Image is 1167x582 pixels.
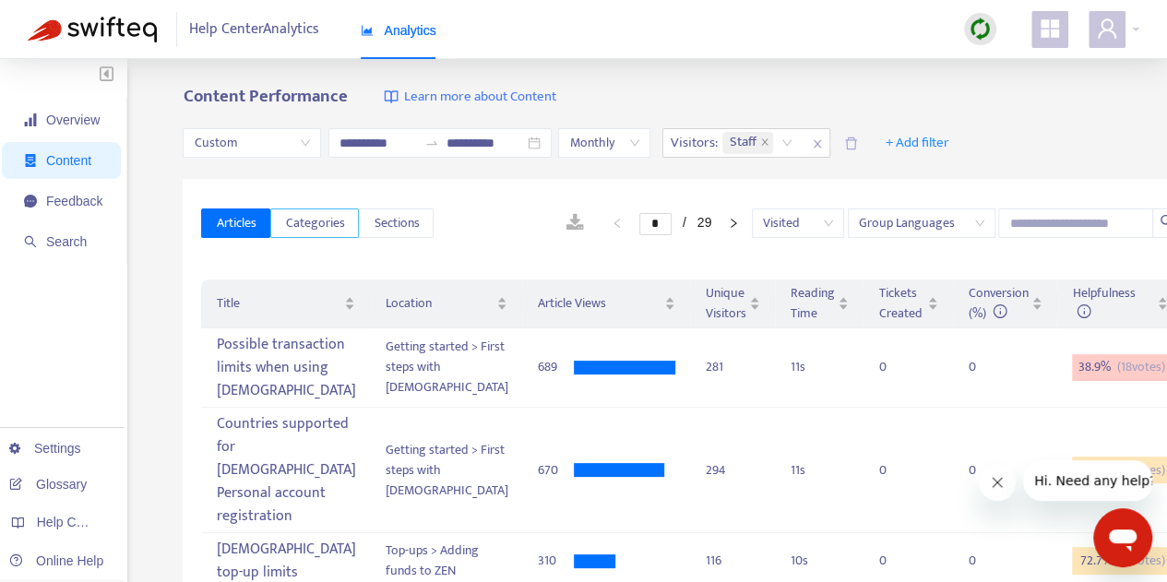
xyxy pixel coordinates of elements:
[886,132,949,154] span: + Add filter
[216,329,355,406] div: Possible transaction limits when using [DEMOGRAPHIC_DATA]
[1023,460,1152,501] iframe: Message from company
[690,279,775,328] th: Unique Visitors
[1072,282,1135,324] span: Helpfulness
[201,208,270,238] button: Articles
[9,477,87,492] a: Glossary
[602,212,632,234] li: Previous Page
[522,279,690,328] th: Article Views
[374,213,419,233] span: Sections
[1096,18,1118,40] span: user
[1119,551,1165,571] span: ( 11 votes)
[968,282,1028,324] span: Conversion (%)
[968,551,1005,571] div: 0
[730,132,756,154] span: Staff
[968,460,1005,481] div: 0
[569,129,639,157] span: Monthly
[361,23,436,38] span: Analytics
[403,87,555,108] span: Learn more about Content
[719,212,748,234] li: Next Page
[775,279,863,328] th: Reading Time
[24,154,37,167] span: container
[11,13,133,28] span: Hi. Need any help?
[663,129,720,157] span: Visitors :
[979,464,1016,501] iframe: Close message
[216,213,256,233] span: Articles
[790,357,849,377] div: 11 s
[763,209,833,237] span: Visited
[612,218,623,229] span: left
[194,129,310,157] span: Custom
[370,279,522,328] th: Location
[537,551,574,571] div: 310
[859,209,984,237] span: Group Languages
[37,515,113,529] span: Help Centers
[370,408,522,533] td: Getting started > First steps with [DEMOGRAPHIC_DATA]
[705,357,760,377] div: 281
[370,328,522,408] td: Getting started > First steps with [DEMOGRAPHIC_DATA]
[285,213,344,233] span: Categories
[216,409,355,531] div: Countries supported for [DEMOGRAPHIC_DATA] Personal account registration
[46,113,100,127] span: Overview
[805,133,829,155] span: close
[790,460,849,481] div: 11 s
[46,234,87,249] span: Search
[969,18,992,41] img: sync.dc5367851b00ba804db3.png
[24,113,37,126] span: signal
[270,208,359,238] button: Categories
[728,218,739,229] span: right
[216,293,340,314] span: Title
[705,460,760,481] div: 294
[722,132,773,154] span: Staff
[790,283,834,324] span: Reading Time
[537,460,574,481] div: 670
[844,137,858,150] span: delete
[878,357,915,377] div: 0
[719,212,748,234] button: right
[1117,357,1165,377] span: ( 18 votes)
[872,128,963,158] button: + Add filter
[602,212,632,234] button: left
[201,279,370,328] th: Title
[760,137,769,148] span: close
[878,460,915,481] div: 0
[968,357,1005,377] div: 0
[46,194,102,208] span: Feedback
[24,195,37,208] span: message
[28,17,157,42] img: Swifteq
[361,24,374,37] span: area-chart
[863,279,953,328] th: Tickets Created
[359,208,434,238] button: Sections
[639,212,711,234] li: 1/29
[1039,18,1061,40] span: appstore
[384,87,555,108] a: Learn more about Content
[1093,508,1152,567] iframe: Button to launch messaging window
[9,553,103,568] a: Online Help
[385,293,493,314] span: Location
[705,283,745,324] span: Unique Visitors
[878,551,915,571] div: 0
[537,293,661,314] span: Article Views
[790,551,849,571] div: 10 s
[424,136,439,150] span: to
[9,441,81,456] a: Settings
[183,82,347,111] b: Content Performance
[24,235,37,248] span: search
[705,551,760,571] div: 116
[384,89,399,104] img: image-link
[46,153,91,168] span: Content
[189,12,319,47] span: Help Center Analytics
[424,136,439,150] span: swap-right
[537,357,574,377] div: 689
[683,215,686,230] span: /
[878,283,923,324] span: Tickets Created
